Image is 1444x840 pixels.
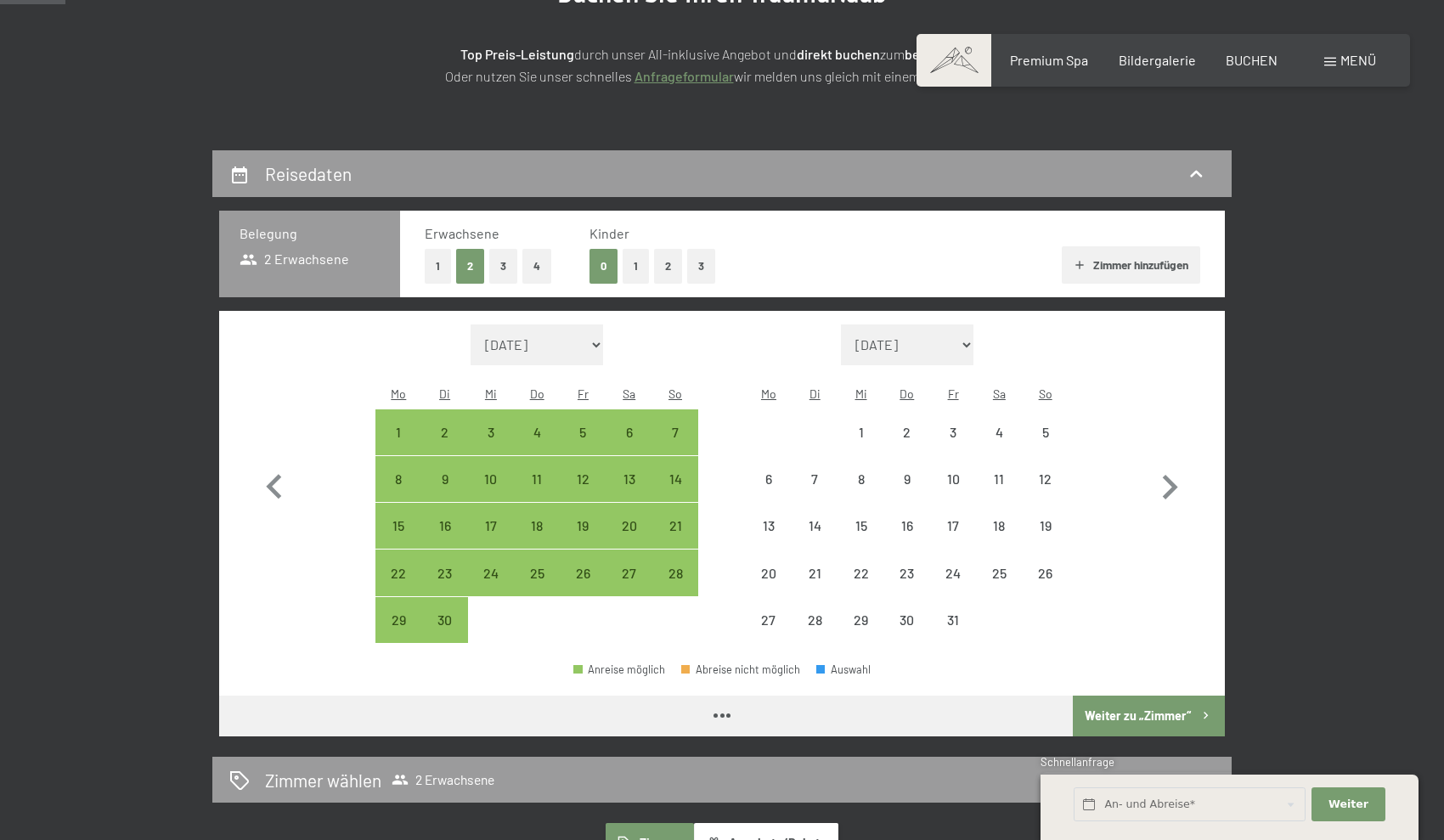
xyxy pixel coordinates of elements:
[884,503,930,549] div: Anreise nicht möglich
[1023,409,1069,455] div: Anreise nicht möglich
[905,46,980,62] strong: besten Preis
[240,250,349,268] span: 2 Erwachsene
[421,597,467,643] div: Tue Sep 30 2025
[884,597,930,643] div: Thu Oct 30 2025
[297,43,1147,87] p: durch unser All-inklusive Angebot und zum ! Oder nutzen Sie unser schnelles wir melden uns gleich...
[608,472,651,515] div: 13
[635,68,734,84] a: Anfrageformular
[561,472,604,515] div: 12
[746,456,792,502] div: Mon Oct 06 2025
[421,597,467,643] div: Anreise möglich
[1023,503,1069,549] div: Sun Oct 19 2025
[838,503,883,549] div: Anreise nicht möglich
[884,456,930,502] div: Anreise nicht möglich
[514,456,560,502] div: Anreise möglich
[838,550,883,595] div: Wed Oct 22 2025
[468,503,514,549] div: Anreise möglich
[560,456,606,502] div: Anreise möglich
[886,613,928,656] div: 30
[1024,426,1067,468] div: 5
[900,386,914,401] abbr: Donnerstag
[930,550,976,595] div: Fri Oct 24 2025
[838,456,883,502] div: Wed Oct 08 2025
[240,224,380,243] h3: Belegung
[978,567,1020,609] div: 25
[793,613,836,656] div: 28
[375,597,421,643] div: Anreise möglich
[377,613,420,656] div: 29
[578,386,589,401] abbr: Freitag
[391,386,406,401] abbr: Montag
[976,503,1022,549] div: Sat Oct 18 2025
[470,519,512,561] div: 17
[976,550,1022,595] div: Anreise nicht möglich
[886,519,928,561] div: 16
[838,597,883,643] div: Wed Oct 29 2025
[514,503,560,549] div: Thu Sep 18 2025
[687,249,715,284] button: 3
[423,426,465,468] div: 2
[460,46,574,62] strong: Top Preis-Leistung
[423,472,465,515] div: 9
[930,503,976,549] div: Anreise nicht möglich
[746,550,792,595] div: Anreise nicht möglich
[930,456,976,502] div: Fri Oct 10 2025
[560,409,606,455] div: Fri Sep 05 2025
[652,409,698,455] div: Sun Sep 07 2025
[421,456,467,502] div: Anreise möglich
[747,472,790,515] div: 6
[746,503,792,549] div: Anreise nicht möglich
[932,426,974,468] div: 3
[468,503,514,549] div: Wed Sep 17 2025
[423,567,465,609] div: 23
[421,550,467,595] div: Tue Sep 23 2025
[668,386,682,401] abbr: Sonntag
[792,456,838,502] div: Anreise nicht möglich
[746,597,792,643] div: Anreise nicht möglich
[1119,52,1196,68] span: Bildergalerie
[606,409,652,455] div: Anreise möglich
[792,550,838,595] div: Tue Oct 21 2025
[838,597,883,643] div: Anreise nicht möglich
[606,456,652,502] div: Anreise möglich
[516,567,558,609] div: 25
[468,456,514,502] div: Wed Sep 10 2025
[884,456,930,502] div: Thu Oct 09 2025
[375,503,421,549] div: Mon Sep 15 2025
[1039,386,1052,401] abbr: Sonntag
[652,503,698,549] div: Anreise möglich
[421,409,467,455] div: Anreise möglich
[747,567,790,609] div: 20
[839,472,882,515] div: 8
[932,472,974,515] div: 10
[1023,550,1069,595] div: Anreise nicht möglich
[1024,519,1067,561] div: 19
[654,472,697,515] div: 14
[654,567,697,609] div: 28
[793,567,836,609] div: 21
[561,519,604,561] div: 19
[930,503,976,549] div: Fri Oct 17 2025
[606,503,652,549] div: Sat Sep 20 2025
[456,249,484,284] button: 2
[608,567,651,609] div: 27
[1340,52,1376,68] span: Menü
[855,386,867,401] abbr: Mittwoch
[514,456,560,502] div: Thu Sep 11 2025
[1145,324,1194,644] button: Nächster Monat
[606,550,652,595] div: Sat Sep 27 2025
[838,409,883,455] div: Wed Oct 01 2025
[1023,503,1069,549] div: Anreise nicht möglich
[561,567,604,609] div: 26
[375,597,421,643] div: Mon Sep 29 2025
[746,550,792,595] div: Mon Oct 20 2025
[516,426,558,468] div: 4
[1328,797,1368,812] span: Weiter
[797,46,880,62] strong: direkt buchen
[375,456,421,502] div: Anreise möglich
[265,768,381,792] h2: Zimmer wählen
[747,519,790,561] div: 13
[746,503,792,549] div: Mon Oct 13 2025
[993,386,1006,401] abbr: Samstag
[425,225,499,241] span: Erwachsene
